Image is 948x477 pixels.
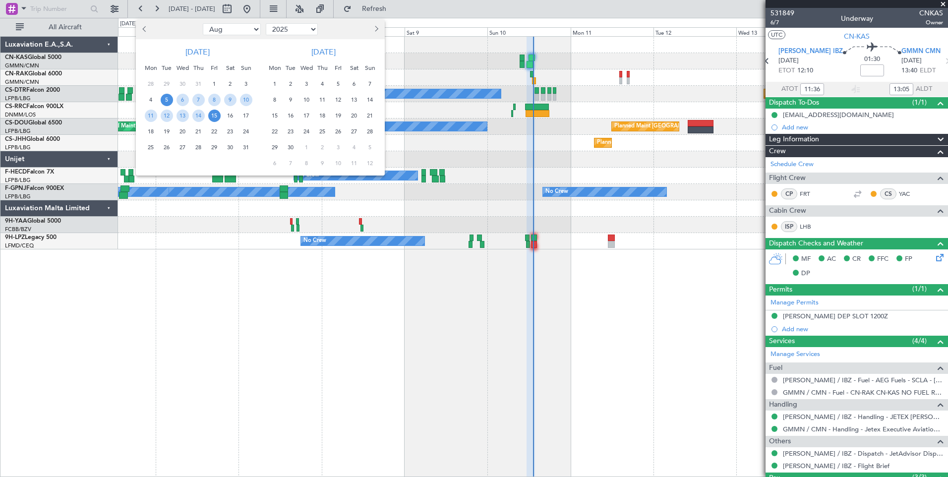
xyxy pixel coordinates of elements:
span: 28 [364,125,376,138]
span: 10 [240,94,252,106]
div: 28-7-2025 [143,76,159,92]
div: 30-8-2025 [222,139,238,155]
div: Thu [314,60,330,76]
div: 8-9-2025 [267,92,283,108]
span: 26 [332,125,345,138]
span: 7 [192,94,205,106]
div: 22-8-2025 [206,123,222,139]
div: 6-9-2025 [346,76,362,92]
span: 27 [348,125,360,138]
span: 12 [332,94,345,106]
div: 4-8-2025 [143,92,159,108]
span: 6 [348,78,360,90]
span: 25 [145,141,157,154]
span: 4 [348,141,360,154]
select: Select month [203,23,261,35]
span: 8 [300,157,313,170]
span: 2 [316,141,329,154]
div: 5-8-2025 [159,92,175,108]
span: 8 [208,94,221,106]
span: 28 [192,141,205,154]
span: 18 [145,125,157,138]
button: Next month [370,21,381,37]
span: 28 [145,78,157,90]
div: 7-9-2025 [362,76,378,92]
span: 16 [285,110,297,122]
div: 3-9-2025 [298,76,314,92]
div: Mon [143,60,159,76]
span: 10 [300,94,313,106]
span: 17 [240,110,252,122]
div: Sun [238,60,254,76]
span: 22 [269,125,281,138]
div: 15-9-2025 [267,108,283,123]
div: 31-8-2025 [238,139,254,155]
span: 6 [177,94,189,106]
div: 22-9-2025 [267,123,283,139]
span: 25 [316,125,329,138]
div: 11-8-2025 [143,108,159,123]
span: 5 [364,141,376,154]
div: 12-10-2025 [362,155,378,171]
button: Previous month [140,21,151,37]
select: Select year [266,23,318,35]
span: 15 [208,110,221,122]
div: 8-10-2025 [298,155,314,171]
div: Fri [330,60,346,76]
div: 24-8-2025 [238,123,254,139]
span: 7 [364,78,376,90]
div: 28-8-2025 [190,139,206,155]
span: 31 [240,141,252,154]
div: 9-9-2025 [283,92,298,108]
div: 21-8-2025 [190,123,206,139]
div: 16-8-2025 [222,108,238,123]
div: Sat [222,60,238,76]
div: 20-9-2025 [346,108,362,123]
span: 12 [161,110,173,122]
div: 13-9-2025 [346,92,362,108]
span: 1 [269,78,281,90]
div: 27-8-2025 [175,139,190,155]
div: 21-9-2025 [362,108,378,123]
div: 10-8-2025 [238,92,254,108]
span: 24 [300,125,313,138]
span: 2 [224,78,237,90]
span: 4 [316,78,329,90]
span: 20 [177,125,189,138]
div: 18-8-2025 [143,123,159,139]
span: 23 [285,125,297,138]
div: 3-10-2025 [330,139,346,155]
span: 30 [177,78,189,90]
span: 31 [192,78,205,90]
span: 12 [364,157,376,170]
div: 16-9-2025 [283,108,298,123]
div: 19-8-2025 [159,123,175,139]
div: 11-10-2025 [346,155,362,171]
span: 1 [300,141,313,154]
span: 11 [316,94,329,106]
div: 9-8-2025 [222,92,238,108]
span: 30 [224,141,237,154]
span: 3 [240,78,252,90]
span: 9 [316,157,329,170]
span: 20 [348,110,360,122]
div: 29-7-2025 [159,76,175,92]
div: 13-8-2025 [175,108,190,123]
span: 29 [208,141,221,154]
div: 2-8-2025 [222,76,238,92]
div: 23-9-2025 [283,123,298,139]
span: 13 [177,110,189,122]
div: 7-10-2025 [283,155,298,171]
span: 9 [224,94,237,106]
div: 29-9-2025 [267,139,283,155]
div: 2-10-2025 [314,139,330,155]
span: 5 [332,78,345,90]
div: 17-8-2025 [238,108,254,123]
div: 1-8-2025 [206,76,222,92]
div: 26-9-2025 [330,123,346,139]
div: Tue [283,60,298,76]
span: 30 [285,141,297,154]
div: 5-10-2025 [362,139,378,155]
span: 13 [348,94,360,106]
div: 30-9-2025 [283,139,298,155]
